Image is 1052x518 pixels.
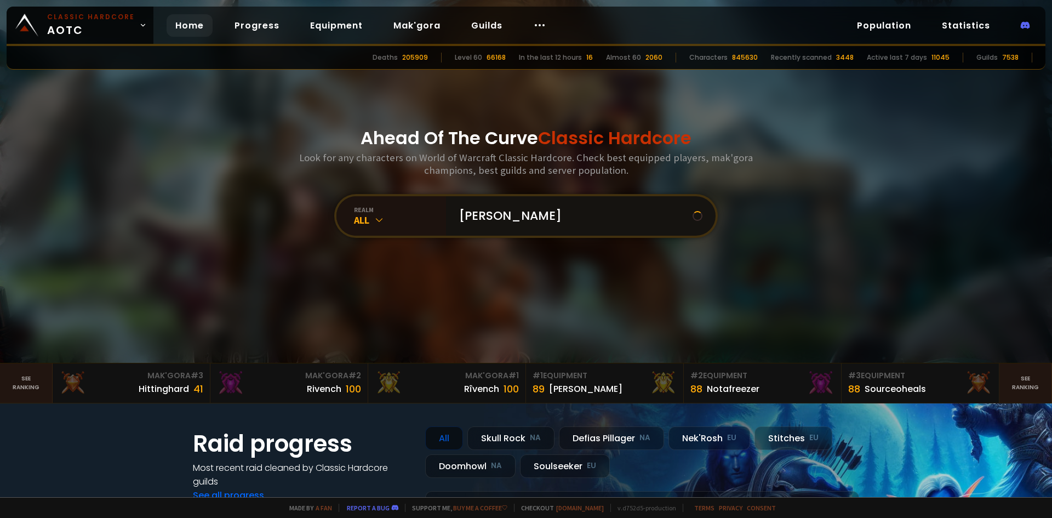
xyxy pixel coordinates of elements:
[848,14,920,37] a: Population
[538,126,691,150] span: Classic Hardcore
[464,382,499,396] div: Rîvench
[719,504,742,512] a: Privacy
[519,53,582,62] div: In the last 12 hours
[193,489,264,502] a: See all progress
[747,504,776,512] a: Consent
[504,382,519,396] div: 100
[354,214,446,226] div: All
[865,382,926,396] div: Sourceoheals
[425,454,516,478] div: Doomhowl
[47,12,135,22] small: Classic Hardcore
[301,14,371,37] a: Equipment
[348,370,361,381] span: # 2
[467,426,554,450] div: Skull Rock
[405,504,507,512] span: Support me,
[848,370,861,381] span: # 3
[462,14,511,37] a: Guilds
[848,382,860,396] div: 88
[684,363,842,403] a: #2Equipment88Notafreezer
[191,370,203,381] span: # 3
[610,504,676,512] span: v. d752d5 - production
[690,370,834,382] div: Equipment
[193,461,412,488] h4: Most recent raid cleaned by Classic Hardcore guilds
[361,125,691,151] h1: Ahead Of The Curve
[754,426,832,450] div: Stitches
[491,460,502,471] small: NA
[842,363,999,403] a: #3Equipment88Sourceoheals
[694,504,714,512] a: Terms
[689,53,728,62] div: Characters
[368,363,526,403] a: Mak'Gora#1Rîvench100
[809,432,819,443] small: EU
[307,382,341,396] div: Rivench
[7,7,153,44] a: Classic HardcoreAOTC
[976,53,998,62] div: Guilds
[453,504,507,512] a: Buy me a coffee
[668,426,750,450] div: Nek'Rosh
[425,426,463,450] div: All
[193,426,412,461] h1: Raid progress
[533,370,677,382] div: Equipment
[453,196,693,236] input: Search a character...
[639,432,650,443] small: NA
[836,53,854,62] div: 3448
[295,151,757,177] h3: Look for any characters on World of Warcraft Classic Hardcore. Check best equipped players, mak'g...
[707,382,759,396] div: Notafreezer
[549,382,622,396] div: [PERSON_NAME]
[526,363,684,403] a: #1Equipment89[PERSON_NAME]
[373,53,398,62] div: Deaths
[933,14,999,37] a: Statistics
[520,454,610,478] div: Soulseeker
[346,382,361,396] div: 100
[690,382,702,396] div: 88
[385,14,449,37] a: Mak'gora
[283,504,332,512] span: Made by
[347,504,390,512] a: Report a bug
[487,53,506,62] div: 66168
[217,370,361,382] div: Mak'Gora
[193,382,203,396] div: 41
[210,363,368,403] a: Mak'Gora#2Rivench100
[556,504,604,512] a: [DOMAIN_NAME]
[727,432,736,443] small: EU
[645,53,662,62] div: 2060
[848,370,992,382] div: Equipment
[931,53,950,62] div: 11045
[999,363,1052,403] a: Seeranking
[690,370,703,381] span: # 2
[530,432,541,443] small: NA
[455,53,482,62] div: Level 60
[354,206,446,214] div: realm
[533,370,543,381] span: # 1
[771,53,832,62] div: Recently scanned
[167,14,213,37] a: Home
[47,12,135,38] span: AOTC
[514,504,604,512] span: Checkout
[586,53,593,62] div: 16
[867,53,927,62] div: Active last 7 days
[226,14,288,37] a: Progress
[59,370,203,382] div: Mak'Gora
[53,363,210,403] a: Mak'Gora#3Hittinghard41
[375,370,519,382] div: Mak'Gora
[606,53,641,62] div: Almost 60
[1002,53,1019,62] div: 7538
[139,382,189,396] div: Hittinghard
[732,53,758,62] div: 845630
[587,460,596,471] small: EU
[508,370,519,381] span: # 1
[533,382,545,396] div: 89
[402,53,428,62] div: 205909
[559,426,664,450] div: Defias Pillager
[316,504,332,512] a: a fan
